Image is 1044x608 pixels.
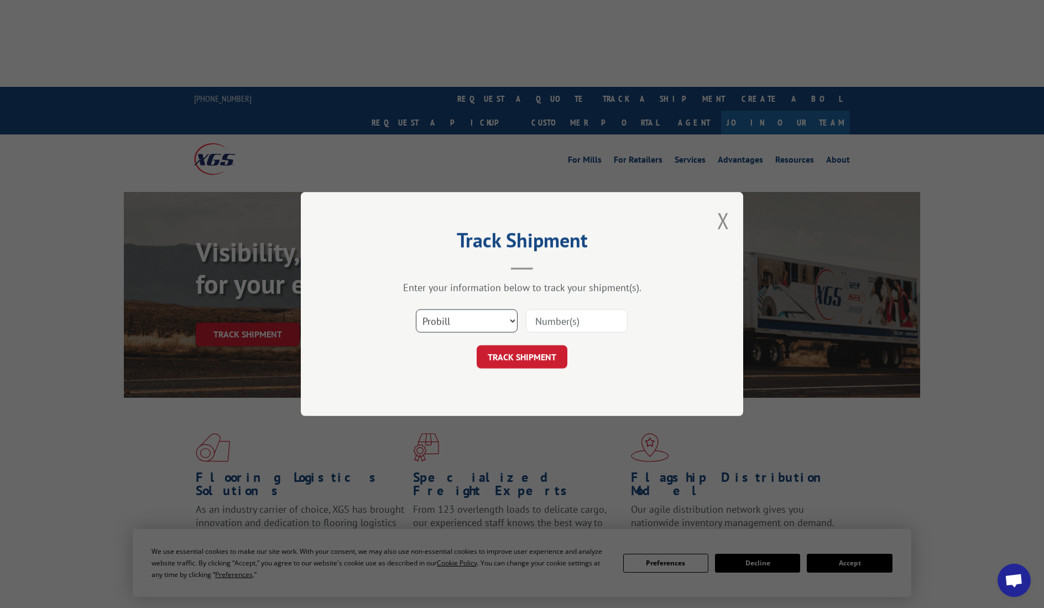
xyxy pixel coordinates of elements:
[477,345,567,368] button: TRACK SHIPMENT
[717,206,729,235] button: Close modal
[526,309,628,332] input: Number(s)
[356,281,688,294] div: Enter your information below to track your shipment(s).
[356,232,688,253] h2: Track Shipment
[998,564,1031,597] div: Open chat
